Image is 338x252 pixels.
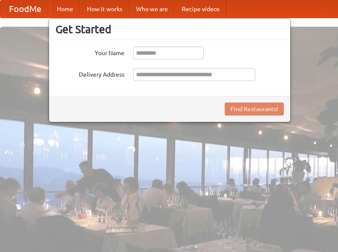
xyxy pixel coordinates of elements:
[56,47,124,57] label: Your Name
[80,0,129,18] a: How it works
[175,0,226,18] a: Recipe videos
[225,103,284,115] button: Find Restaurants!
[0,0,50,18] a: FoodMe
[56,23,284,36] h3: Get Started
[56,68,124,79] label: Delivery Address
[129,0,175,18] a: Who we are
[50,0,80,18] a: Home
